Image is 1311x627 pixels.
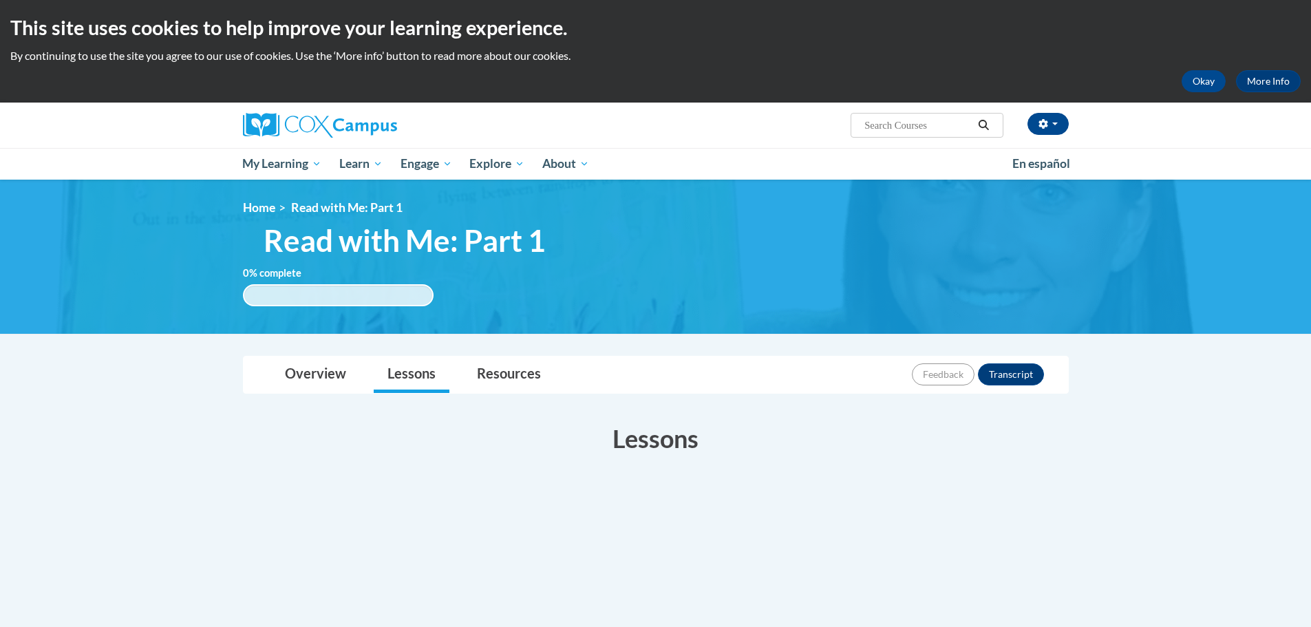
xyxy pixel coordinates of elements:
span: About [542,156,589,172]
a: Overview [271,357,360,393]
span: My Learning [242,156,321,172]
a: Learn [330,148,392,180]
button: Account Settings [1027,113,1069,135]
button: Transcript [978,363,1044,385]
button: Okay [1182,70,1226,92]
button: Search [973,117,994,134]
span: Read with Me: Part 1 [291,200,403,215]
span: Engage [401,156,452,172]
img: Cox Campus [243,113,397,138]
div: Main menu [222,148,1089,180]
input: Search Courses [863,117,973,134]
span: Learn [339,156,383,172]
h2: This site uses cookies to help improve your learning experience. [10,14,1301,41]
a: En español [1003,149,1079,178]
button: Feedback [912,363,974,385]
a: Lessons [374,357,449,393]
h3: Lessons [243,421,1069,456]
a: Engage [392,148,461,180]
a: Explore [460,148,533,180]
span: En español [1012,156,1070,171]
a: About [533,148,598,180]
p: By continuing to use the site you agree to our use of cookies. Use the ‘More info’ button to read... [10,48,1301,63]
a: Cox Campus [243,113,504,138]
a: My Learning [234,148,331,180]
a: Resources [463,357,555,393]
span: Explore [469,156,524,172]
a: Home [243,200,275,215]
a: More Info [1236,70,1301,92]
span: 0 [243,267,249,279]
label: % complete [243,266,322,281]
span: Read with Me: Part 1 [264,222,546,259]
